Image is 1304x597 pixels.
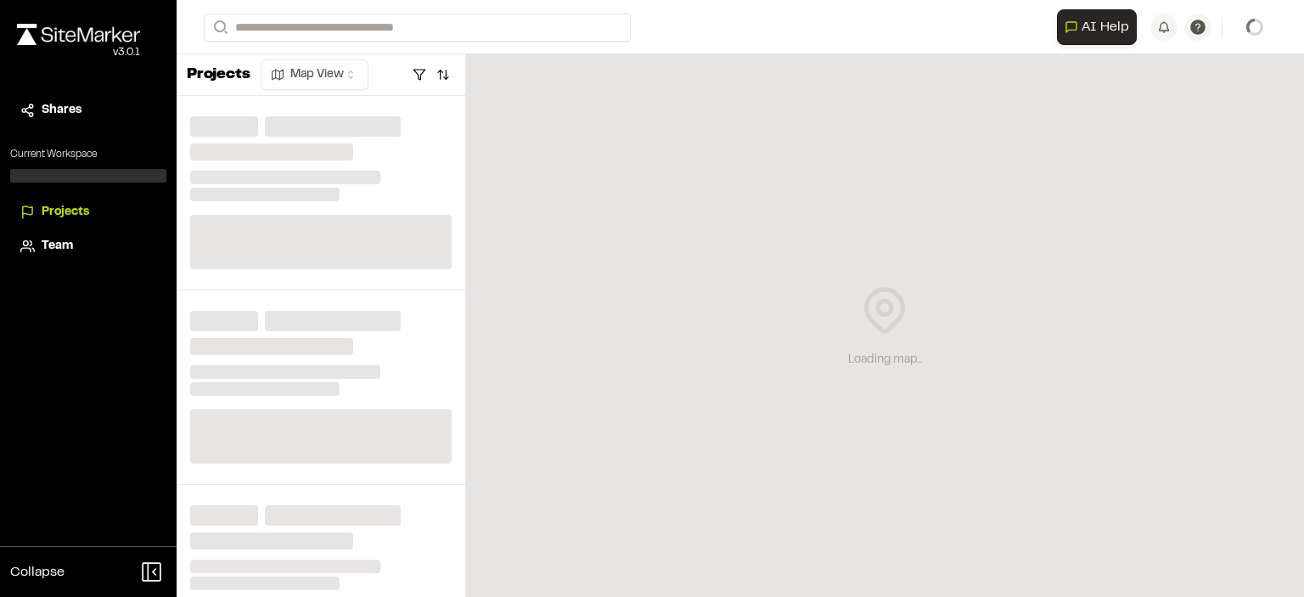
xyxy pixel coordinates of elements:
a: Team [20,237,156,256]
p: Projects [187,64,250,87]
span: Collapse [10,562,65,583]
button: Search [204,14,234,42]
span: Team [42,237,73,256]
img: rebrand.png [17,24,140,45]
span: Projects [42,203,89,222]
span: AI Help [1082,17,1129,37]
div: Loading map... [848,351,922,369]
div: Open AI Assistant [1057,9,1144,45]
a: Projects [20,203,156,222]
a: Shares [20,101,156,120]
p: Current Workspace [10,147,166,162]
button: Open AI Assistant [1057,9,1137,45]
div: Oh geez...please don't... [17,45,140,60]
span: Shares [42,101,81,120]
